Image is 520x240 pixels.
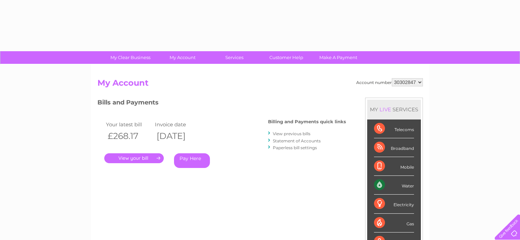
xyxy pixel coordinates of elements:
div: Electricity [374,195,414,213]
a: My Account [154,51,211,64]
th: [DATE] [153,129,202,143]
a: Make A Payment [310,51,366,64]
td: Your latest bill [104,120,154,129]
a: Statement of Accounts [273,138,321,143]
a: Customer Help [258,51,315,64]
a: Paperless bill settings [273,145,317,150]
a: View previous bills [273,131,310,136]
a: My Clear Business [102,51,159,64]
th: £268.17 [104,129,154,143]
div: LIVE [378,106,392,113]
h2: My Account [97,78,423,91]
a: . [104,153,164,163]
td: Invoice date [153,120,202,129]
a: Services [206,51,263,64]
div: MY SERVICES [367,100,421,119]
div: Mobile [374,157,414,176]
div: Broadband [374,138,414,157]
h4: Billing and Payments quick links [268,119,346,124]
a: Pay Here [174,153,210,168]
div: Account number [356,78,423,86]
div: Telecoms [374,119,414,138]
div: Water [374,176,414,195]
div: Gas [374,214,414,232]
h3: Bills and Payments [97,98,346,110]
